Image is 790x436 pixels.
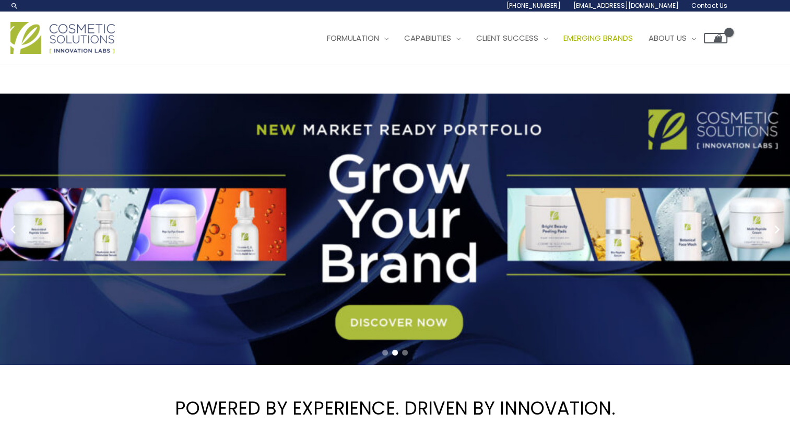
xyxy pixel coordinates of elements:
[506,1,561,10] span: [PHONE_NUMBER]
[392,350,398,355] span: Go to slide 2
[769,222,785,237] button: Next slide
[691,1,727,10] span: Contact Us
[404,32,451,43] span: Capabilities
[5,222,21,237] button: Previous slide
[319,22,396,54] a: Formulation
[476,32,538,43] span: Client Success
[563,32,633,43] span: Emerging Brands
[556,22,641,54] a: Emerging Brands
[704,33,727,43] a: View Shopping Cart, empty
[10,2,19,10] a: Search icon link
[382,350,388,355] span: Go to slide 1
[573,1,679,10] span: [EMAIL_ADDRESS][DOMAIN_NAME]
[402,350,408,355] span: Go to slide 3
[468,22,556,54] a: Client Success
[396,22,468,54] a: Capabilities
[641,22,704,54] a: About Us
[10,22,115,54] img: Cosmetic Solutions Logo
[327,32,379,43] span: Formulation
[648,32,687,43] span: About Us
[311,22,727,54] nav: Site Navigation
